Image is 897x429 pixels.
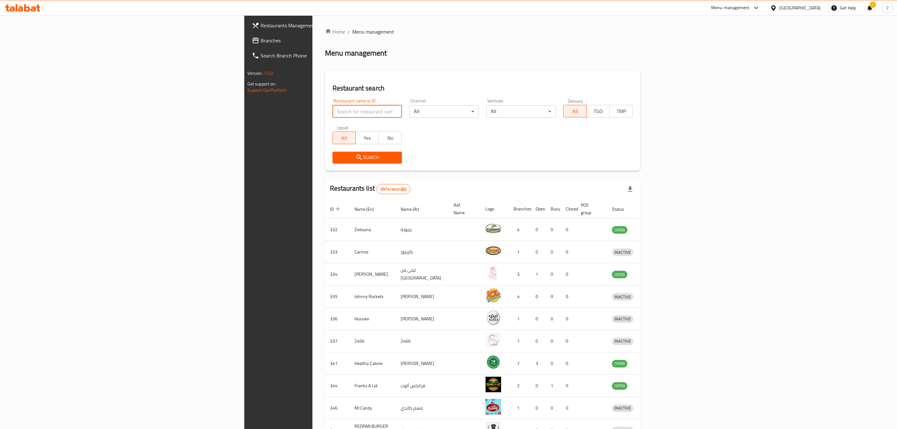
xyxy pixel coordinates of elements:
[546,219,561,241] td: 0
[330,205,342,213] span: ID
[409,105,479,118] div: All
[509,308,531,330] td: 1
[509,397,531,419] td: 1
[612,360,627,367] span: OPEN
[485,377,501,392] img: Franks A Lot
[325,28,640,35] nav: breadcrumb
[546,199,561,219] th: Busy
[546,285,561,308] td: 0
[531,241,546,263] td: 0
[581,201,599,216] span: POS group
[332,152,402,163] button: Search
[485,265,501,281] img: Leila Min Lebnan
[338,154,397,161] span: Search
[337,125,349,130] label: Upsell
[381,133,399,143] span: No
[612,382,627,389] span: OPEN
[563,105,586,117] button: All
[561,199,576,219] th: Closed
[247,48,394,63] a: Search Branch Phone
[332,84,633,93] h2: Restaurant search
[396,263,449,285] td: ليلى من [GEOGRAPHIC_DATA]
[509,219,531,241] td: 4
[561,397,576,419] td: 0
[485,287,501,303] img: Johnny Rockets
[568,99,583,103] label: Delivery
[612,226,627,234] span: OPEN
[396,330,449,352] td: 2466
[612,249,633,256] span: INACTIVE
[509,330,531,352] td: 1
[612,315,633,323] span: INACTIVE
[561,375,576,397] td: 0
[561,330,576,352] td: 0
[354,205,382,213] span: Name (En)
[561,263,576,285] td: 0
[396,219,449,241] td: زيتونة
[261,52,389,59] span: Search Branch Phone
[377,186,410,192] span: 5974 record(s)
[531,352,546,375] td: 3
[612,293,633,301] span: INACTIVE
[509,199,531,219] th: Branches
[396,397,449,419] td: مستر.كاندي
[609,105,633,117] button: TMP
[509,352,531,375] td: 7
[261,37,389,44] span: Branches
[561,352,576,375] td: 0
[485,310,501,325] img: Hussien
[485,399,501,415] img: Mr.Candy
[480,199,509,219] th: Logo
[561,241,576,263] td: 0
[623,182,638,197] div: Export file
[612,205,632,213] span: Status
[612,405,633,412] span: INACTIVE
[335,133,353,143] span: All
[401,205,427,213] span: Name (Ar)
[396,285,449,308] td: [PERSON_NAME]
[546,308,561,330] td: 0
[396,375,449,397] td: فرانكس ألوت
[546,375,561,397] td: 1
[330,184,411,194] h2: Restaurants list
[378,132,402,144] button: No
[261,22,389,29] span: Restaurants Management
[589,107,607,116] span: TGO
[247,80,276,88] span: Get support on:
[561,308,576,330] td: 0
[396,308,449,330] td: [PERSON_NAME]
[586,105,610,117] button: TGO
[509,241,531,263] td: 1
[612,248,633,256] div: INACTIVE
[531,375,546,397] td: 0
[247,69,263,77] span: Version:
[355,132,379,144] button: Yes
[509,375,531,397] td: 2
[531,199,546,219] th: Open
[396,241,449,263] td: كارينوز
[612,382,627,390] div: OPEN
[546,397,561,419] td: 0
[566,107,584,116] span: All
[612,271,627,278] span: OPEN
[486,105,556,118] div: All
[485,220,501,236] img: Zeitouna
[485,354,501,370] img: Healthy Calorie
[612,338,633,345] div: INACTIVE
[561,285,576,308] td: 0
[546,263,561,285] td: 0
[376,184,410,194] div: Total records count
[358,133,376,143] span: Yes
[247,33,394,48] a: Branches
[561,219,576,241] td: 0
[509,263,531,285] td: 3
[612,107,630,116] span: TMP
[711,4,750,12] div: Menu-management
[332,105,402,118] input: Search for restaurant name or ID..
[247,18,394,33] a: Restaurants Management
